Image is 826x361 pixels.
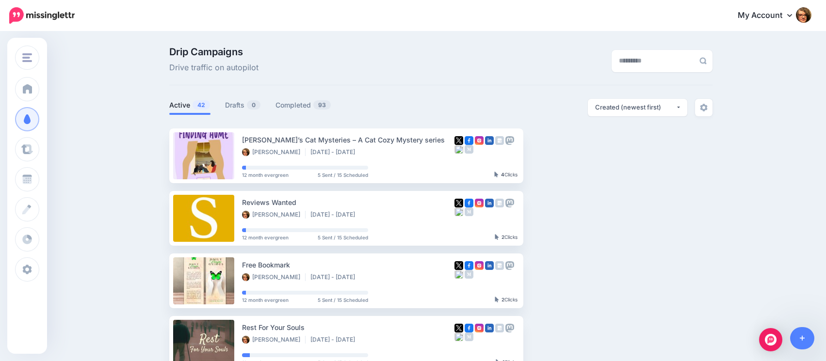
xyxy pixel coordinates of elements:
img: linkedin-square.png [485,199,494,207]
div: Clicks [495,297,518,303]
span: 5 Sent / 15 Scheduled [318,298,368,302]
img: facebook-square.png [465,136,473,145]
img: facebook-square.png [465,261,473,270]
img: menu.png [22,53,32,62]
span: 42 [193,100,210,110]
img: Missinglettr [9,7,75,24]
img: bluesky-grey-square.png [454,270,463,279]
img: twitter-square.png [454,199,463,207]
b: 2 [502,234,504,240]
img: google_business-grey-square.png [495,199,504,207]
img: medium-grey-square.png [465,145,473,154]
span: 12 month evergreen [242,298,289,302]
img: instagram-square.png [475,136,484,145]
img: instagram-square.png [475,261,484,270]
div: Reviews Wanted [242,197,454,208]
img: google_business-grey-square.png [495,261,504,270]
div: Free Bookmark [242,259,454,270]
div: [PERSON_NAME]’s Cat Mysteries – A Cat Cozy Mystery series [242,134,454,145]
span: 93 [313,100,331,110]
a: Active42 [169,99,211,111]
li: [PERSON_NAME] [242,148,306,156]
img: twitter-square.png [454,324,463,332]
div: Rest For Your Souls [242,322,454,333]
img: linkedin-square.png [485,136,494,145]
li: [DATE] - [DATE] [310,211,360,219]
div: Open Intercom Messenger [759,328,782,351]
a: Drafts0 [225,99,261,111]
li: [PERSON_NAME] [242,211,306,219]
img: pointer-grey-darker.png [495,297,499,302]
button: Created (newest first) [588,99,687,116]
img: search-grey-6.png [699,57,707,64]
li: [PERSON_NAME] [242,336,306,344]
img: mastodon-grey-square.png [505,199,514,207]
span: Drive traffic on autopilot [169,62,259,74]
img: medium-grey-square.png [465,207,473,216]
img: settings-grey.png [700,104,708,111]
img: google_business-grey-square.png [495,324,504,332]
a: My Account [728,4,811,28]
span: 5 Sent / 15 Scheduled [318,235,368,240]
img: mastodon-grey-square.png [505,261,514,270]
b: 4 [501,172,504,177]
img: pointer-grey-darker.png [495,234,499,240]
span: 5 Sent / 15 Scheduled [318,173,368,177]
span: 12 month evergreen [242,173,289,177]
img: linkedin-square.png [485,261,494,270]
span: Drip Campaigns [169,47,259,57]
img: mastodon-grey-square.png [505,136,514,145]
li: [DATE] - [DATE] [310,336,360,344]
li: [DATE] - [DATE] [310,148,360,156]
a: Completed93 [275,99,331,111]
img: instagram-square.png [475,324,484,332]
span: 0 [247,100,260,110]
img: bluesky-grey-square.png [454,207,463,216]
img: google_business-grey-square.png [495,136,504,145]
div: Clicks [495,235,518,240]
img: instagram-square.png [475,199,484,207]
li: [PERSON_NAME] [242,273,306,281]
img: twitter-square.png [454,261,463,270]
img: bluesky-grey-square.png [454,332,463,341]
img: twitter-square.png [454,136,463,145]
img: bluesky-grey-square.png [454,145,463,154]
img: medium-grey-square.png [465,270,473,279]
b: 2 [502,297,504,302]
div: Created (newest first) [595,103,676,112]
img: pointer-grey-darker.png [494,172,499,177]
span: 12 month evergreen [242,235,289,240]
img: facebook-square.png [465,324,473,332]
div: Clicks [494,172,518,178]
li: [DATE] - [DATE] [310,273,360,281]
img: mastodon-grey-square.png [505,324,514,332]
img: medium-grey-square.png [465,332,473,341]
img: linkedin-square.png [485,324,494,332]
img: facebook-square.png [465,199,473,207]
